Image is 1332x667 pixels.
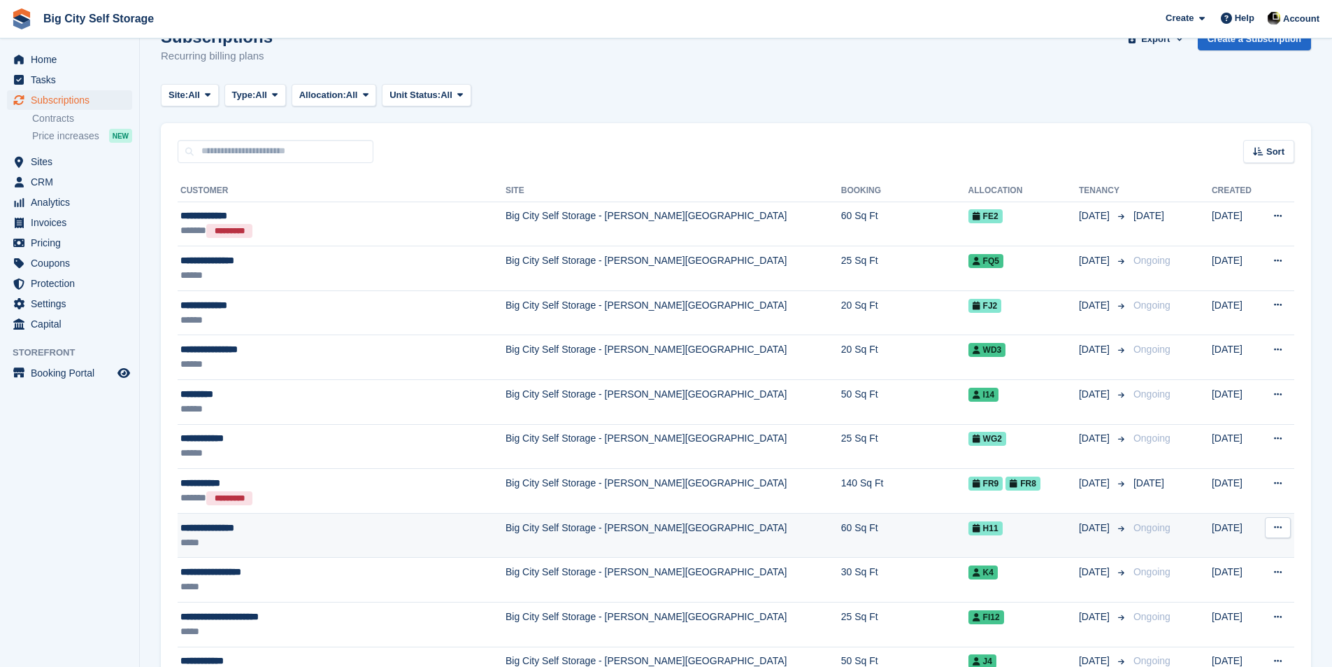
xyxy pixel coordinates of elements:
[31,233,115,253] span: Pricing
[1133,655,1170,666] span: Ongoing
[1133,300,1170,311] span: Ongoing
[506,603,841,647] td: Big City Self Storage - [PERSON_NAME][GEOGRAPHIC_DATA]
[841,603,968,647] td: 25 Sq Ft
[31,253,115,273] span: Coupons
[188,88,200,102] span: All
[968,209,1003,223] span: FE2
[31,274,115,293] span: Protection
[7,192,132,212] a: menu
[841,180,968,202] th: Booking
[506,335,841,380] td: Big City Self Storage - [PERSON_NAME][GEOGRAPHIC_DATA]
[968,432,1006,446] span: WG2
[968,180,1079,202] th: Allocation
[32,112,132,125] a: Contracts
[31,294,115,314] span: Settings
[109,129,132,143] div: NEW
[1212,290,1259,335] td: [DATE]
[1212,424,1259,469] td: [DATE]
[7,213,132,232] a: menu
[224,84,286,107] button: Type: All
[841,290,968,335] td: 20 Sq Ft
[1079,610,1112,624] span: [DATE]
[1079,521,1112,535] span: [DATE]
[178,180,506,202] th: Customer
[1079,342,1112,357] span: [DATE]
[1283,12,1319,26] span: Account
[1141,32,1170,46] span: Export
[1133,344,1170,355] span: Ongoing
[1133,522,1170,533] span: Ongoing
[1212,246,1259,291] td: [DATE]
[1133,566,1170,577] span: Ongoing
[1079,387,1112,402] span: [DATE]
[7,152,132,171] a: menu
[1212,558,1259,603] td: [DATE]
[841,202,968,246] td: 60 Sq Ft
[968,388,999,402] span: I14
[841,513,968,558] td: 60 Sq Ft
[968,254,1003,268] span: FQ5
[7,172,132,192] a: menu
[13,346,139,360] span: Storefront
[506,424,841,469] td: Big City Self Storage - [PERSON_NAME][GEOGRAPHIC_DATA]
[506,513,841,558] td: Big City Self Storage - [PERSON_NAME][GEOGRAPHIC_DATA]
[968,343,1006,357] span: WD3
[31,90,115,110] span: Subscriptions
[11,8,32,29] img: stora-icon-8386f47178a22dfd0bd8f6a31ec36ba5ce8667c1dd55bd0f319d3a0aa187defe.svg
[506,469,841,514] td: Big City Self Storage - [PERSON_NAME][GEOGRAPHIC_DATA]
[382,84,471,107] button: Unit Status: All
[1133,611,1170,622] span: Ongoing
[7,314,132,334] a: menu
[441,88,452,102] span: All
[506,380,841,425] td: Big City Self Storage - [PERSON_NAME][GEOGRAPHIC_DATA]
[32,129,99,143] span: Price increases
[7,274,132,293] a: menu
[841,246,968,291] td: 25 Sq Ft
[31,172,115,192] span: CRM
[31,363,115,383] span: Booking Portal
[841,558,968,603] td: 30 Sq Ft
[968,566,998,580] span: K4
[1133,477,1164,489] span: [DATE]
[1212,513,1259,558] td: [DATE]
[31,70,115,90] span: Tasks
[169,88,188,102] span: Site:
[7,233,132,253] a: menu
[841,335,968,380] td: 20 Sq Ft
[161,84,219,107] button: Site: All
[1198,27,1311,50] a: Create a Subscription
[31,50,115,69] span: Home
[31,152,115,171] span: Sites
[1079,476,1112,491] span: [DATE]
[1266,145,1284,159] span: Sort
[968,610,1004,624] span: FI12
[31,192,115,212] span: Analytics
[31,213,115,232] span: Invoices
[1125,27,1187,50] button: Export
[161,48,273,64] p: Recurring billing plans
[7,90,132,110] a: menu
[255,88,267,102] span: All
[7,253,132,273] a: menu
[506,180,841,202] th: Site
[31,314,115,334] span: Capital
[1133,255,1170,266] span: Ongoing
[1212,469,1259,514] td: [DATE]
[7,70,132,90] a: menu
[968,477,1003,491] span: FR9
[1133,388,1170,400] span: Ongoing
[115,365,132,381] a: Preview store
[1079,209,1112,223] span: [DATE]
[1166,11,1194,25] span: Create
[1079,298,1112,313] span: [DATE]
[506,290,841,335] td: Big City Self Storage - [PERSON_NAME][GEOGRAPHIC_DATA]
[1005,477,1040,491] span: FR8
[1079,180,1128,202] th: Tenancy
[1133,433,1170,444] span: Ongoing
[292,84,377,107] button: Allocation: All
[1133,210,1164,221] span: [DATE]
[506,202,841,246] td: Big City Self Storage - [PERSON_NAME][GEOGRAPHIC_DATA]
[506,558,841,603] td: Big City Self Storage - [PERSON_NAME][GEOGRAPHIC_DATA]
[389,88,441,102] span: Unit Status:
[968,521,1003,535] span: H11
